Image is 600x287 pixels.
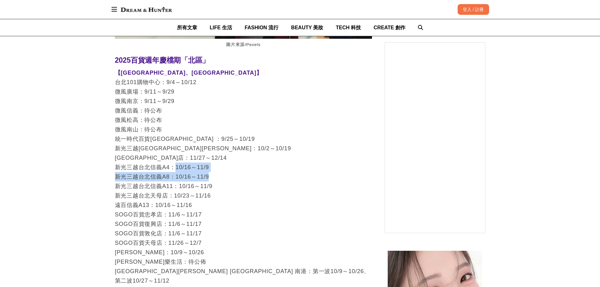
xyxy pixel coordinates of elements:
[115,39,372,51] figcaption: 圖片來源/Pexels
[336,25,361,30] span: TECH 科技
[210,19,232,36] a: LIFE 生活
[115,56,210,64] span: 2025百貨週年慶檔期「北區」
[245,25,279,30] span: FASHION 流行
[336,19,361,36] a: TECH 科技
[210,25,232,30] span: LIFE 生活
[245,19,279,36] a: FASHION 流行
[291,19,323,36] a: BEAUTY 美妝
[374,25,405,30] span: CREATE 創作
[177,19,197,36] a: 所有文章
[374,19,405,36] a: CREATE 創作
[177,25,197,30] span: 所有文章
[458,4,489,15] div: 登入 / 註冊
[117,4,175,15] img: Dream & Hunter
[291,25,323,30] span: BEAUTY 美妝
[115,70,262,76] strong: 【[GEOGRAPHIC_DATA]、[GEOGRAPHIC_DATA]】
